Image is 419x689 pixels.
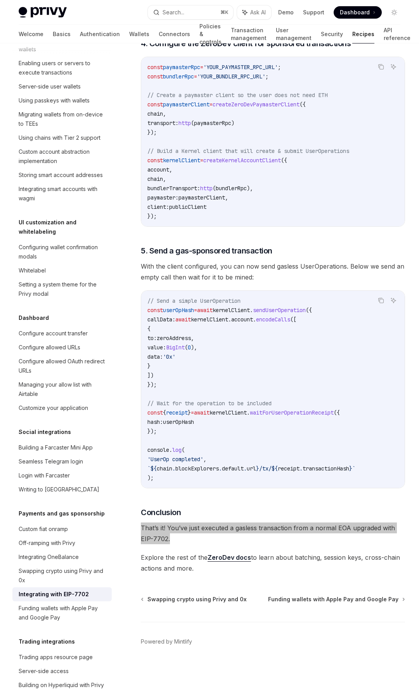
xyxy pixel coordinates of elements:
[19,604,107,622] div: Funding wallets with Apple Pay and Google Pay
[388,62,398,72] button: Ask AI
[19,552,79,562] div: Integrating OneBalance
[300,101,306,108] span: ({
[147,595,247,603] span: Swapping crypto using Privy and 0x
[175,465,219,472] span: blockExplorers
[306,307,312,314] span: ({
[185,344,188,351] span: (
[200,157,203,164] span: =
[219,465,222,472] span: .
[178,120,191,127] span: http
[220,9,229,16] span: ⌘ K
[12,326,112,340] a: Configure account transfer
[147,297,241,304] span: // Send a simple UserOperation
[147,456,203,463] span: 'UserOp completed'
[19,218,112,236] h5: UI customization and whitelabeling
[19,457,83,466] div: Seamless Telegram login
[159,25,190,43] a: Connectors
[303,465,349,472] span: transactionHash
[19,538,75,548] div: Off-ramping with Privy
[147,129,157,136] span: });
[278,64,281,71] span: ;
[191,120,194,127] span: (
[19,403,88,413] div: Customize your application
[300,465,303,472] span: .
[19,380,107,399] div: Managing your allow list with Airtable
[259,465,272,472] span: /tx/
[303,9,324,16] a: Support
[200,185,213,192] span: http
[129,25,149,43] a: Wallets
[12,441,112,455] a: Building a Farcaster Mini App
[178,194,225,201] span: paymasterClient
[376,62,386,72] button: Copy the contents from the code block
[12,145,112,168] a: Custom account abstraction implementation
[352,25,374,43] a: Recipes
[194,73,197,80] span: =
[19,7,67,18] img: light logo
[12,168,112,182] a: Storing smart account addresses
[151,465,157,472] span: ${
[247,185,253,192] span: ),
[256,316,290,323] span: encodeCalls
[147,175,163,182] span: chain
[169,166,172,173] span: ,
[19,82,81,91] div: Server-side user wallets
[19,25,43,43] a: Welcome
[213,101,300,108] span: createZeroDevPaymasterClient
[225,194,228,201] span: ,
[388,295,398,305] button: Ask AI
[188,344,191,351] span: 0
[163,8,184,17] div: Search...
[147,194,178,201] span: paymaster:
[19,637,75,646] h5: Trading integrations
[147,363,151,370] span: }
[200,64,203,71] span: =
[12,650,112,664] a: Trading apps resource page
[12,340,112,354] a: Configure allowed URLs
[191,335,194,342] span: ,
[352,465,355,472] span: `
[19,443,93,452] div: Building a Farcaster Mini App
[19,666,69,676] div: Server-side access
[147,307,163,314] span: const
[53,25,71,43] a: Basics
[163,73,194,80] span: bundlerRpc
[244,465,247,472] span: .
[197,307,213,314] span: await
[147,166,169,173] span: account
[19,343,80,352] div: Configure allowed URLs
[250,9,266,16] span: Ask AI
[216,185,247,192] span: bundlerRpc
[141,507,181,518] span: Conclusion
[188,409,191,416] span: }
[141,552,405,574] span: Explore the rest of the to learn about batching, session keys, cross-chain actions and more.
[19,329,88,338] div: Configure account transfer
[321,25,343,43] a: Security
[147,381,157,388] span: });
[19,243,107,261] div: Configuring wallet confirmation modals
[278,9,294,16] a: Demo
[268,595,398,603] span: Funding wallets with Apple Pay and Google Pay
[172,465,175,472] span: .
[213,307,250,314] span: kernelClient
[256,465,259,472] span: }
[197,73,265,80] span: 'YOUR_BUNDLER_RPC_URL'
[209,101,213,108] span: =
[147,400,272,407] span: // Wait for the operation to be included
[12,550,112,564] a: Integrating OneBalance
[147,418,163,425] span: hash:
[247,409,250,416] span: .
[12,278,112,301] a: Setting a system theme for the Privy modal
[12,469,112,482] a: Login with Farcaster
[147,157,163,164] span: const
[157,465,172,472] span: chain
[191,344,197,351] span: ),
[231,25,267,43] a: Transaction management
[19,485,99,494] div: Writing to [GEOGRAPHIC_DATA]
[147,185,200,192] span: bundlerTransport:
[19,653,93,662] div: Trading apps resource page
[19,147,107,166] div: Custom account abstraction implementation
[19,96,90,105] div: Using passkeys with wallets
[12,455,112,469] a: Seamless Telegram login
[157,335,191,342] span: zeroAddress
